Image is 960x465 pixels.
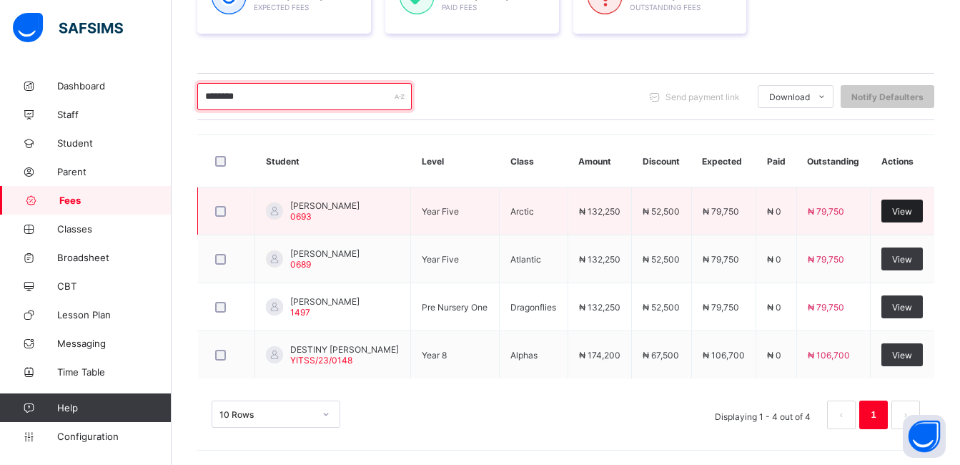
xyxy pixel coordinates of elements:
span: Broadsheet [57,252,172,263]
span: Configuration [57,431,171,442]
th: Expected [691,135,756,187]
span: Year Five [422,206,459,217]
button: Open asap [903,415,946,458]
th: Level [411,135,500,187]
div: 10 Rows [219,409,314,420]
span: View [892,302,912,313]
th: Outstanding [796,135,871,187]
span: Student [57,137,172,149]
span: ₦ 52,500 [643,254,680,265]
span: ₦ 79,750 [703,302,739,313]
button: prev page [827,401,856,429]
span: YITSS/23/0148 [290,355,352,366]
span: ₦ 0 [767,350,781,361]
span: Lesson Plan [57,309,172,320]
span: ₦ 0 [767,302,781,313]
span: ₦ 132,250 [579,302,620,313]
span: ₦ 67,500 [643,350,679,361]
span: Pre Nursery One [422,302,488,313]
span: CBT [57,280,172,292]
span: Atlantic [510,254,541,265]
th: Amount [568,135,632,187]
span: View [892,254,912,265]
li: Displaying 1 - 4 out of 4 [704,401,821,429]
span: View [892,206,912,217]
span: Fees [59,195,172,206]
span: Messaging [57,338,172,349]
span: 0689 [290,259,311,270]
span: Send payment link [665,92,740,102]
span: ₦ 132,250 [579,254,620,265]
th: Class [500,135,568,187]
th: Paid [756,135,796,187]
span: ₦ 132,250 [579,206,620,217]
span: DESTINY [PERSON_NAME] [290,344,399,355]
li: 下一页 [891,401,920,429]
span: Staff [57,109,172,120]
span: 0693 [290,211,312,222]
span: Year 8 [422,350,447,361]
span: ₦ 174,200 [579,350,620,361]
a: 1 [866,406,880,424]
span: ₦ 79,750 [808,302,844,313]
span: Arctic [510,206,534,217]
span: [PERSON_NAME] [290,296,360,307]
span: ₦ 79,750 [703,206,739,217]
button: next page [891,401,920,429]
th: Discount [632,135,692,187]
span: Help [57,402,171,413]
span: Notify Defaulters [851,92,924,102]
img: safsims [13,13,123,43]
span: Paid Fees [442,3,477,11]
span: ₦ 106,700 [703,350,745,361]
span: Time Table [57,366,172,378]
span: ₦ 106,700 [808,350,850,361]
li: 1 [859,401,888,429]
span: [PERSON_NAME] [290,200,360,211]
span: Dragonflies [510,302,556,313]
span: ₦ 52,500 [643,302,680,313]
span: Year Five [422,254,459,265]
span: Outstanding Fees [630,3,701,11]
span: ₦ 79,750 [808,254,844,265]
span: Alphas [510,350,538,361]
span: View [892,350,912,361]
span: ₦ 79,750 [703,254,739,265]
span: Classes [57,223,172,235]
span: [PERSON_NAME] [290,248,360,259]
li: 上一页 [827,401,856,429]
span: Parent [57,166,172,177]
span: ₦ 79,750 [808,206,844,217]
span: ₦ 52,500 [643,206,680,217]
span: ₦ 0 [767,254,781,265]
th: Student [255,135,411,187]
span: 1497 [290,307,310,318]
span: Download [769,92,810,102]
span: Dashboard [57,80,172,92]
span: ₦ 0 [767,206,781,217]
th: Actions [871,135,934,187]
span: Expected Fees [254,3,309,11]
